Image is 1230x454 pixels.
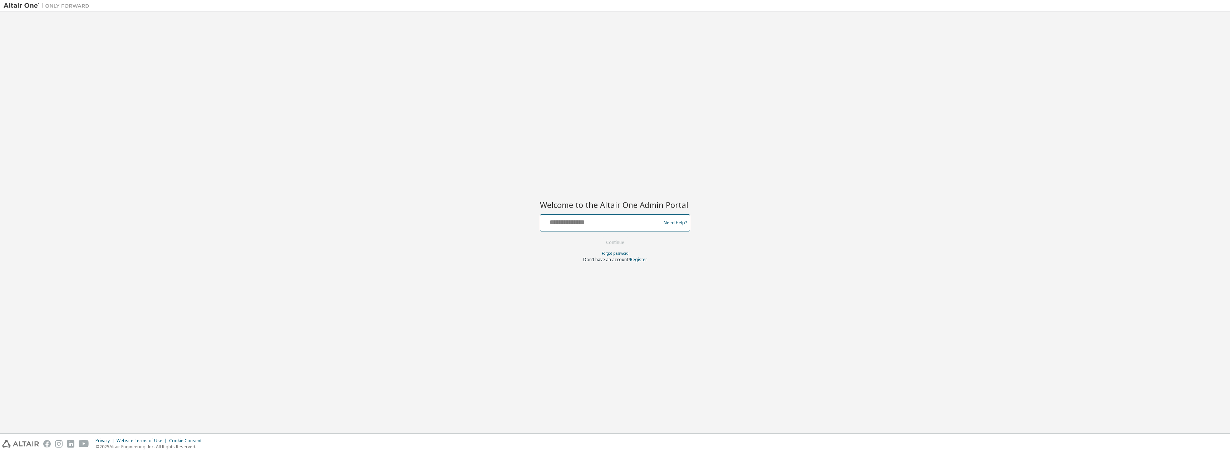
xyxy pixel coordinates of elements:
img: youtube.svg [79,440,89,448]
div: Privacy [95,438,117,444]
img: facebook.svg [43,440,51,448]
img: instagram.svg [55,440,63,448]
img: altair_logo.svg [2,440,39,448]
p: © 2025 Altair Engineering, Inc. All Rights Reserved. [95,444,206,450]
h2: Welcome to the Altair One Admin Portal [540,200,690,210]
div: Website Terms of Use [117,438,169,444]
img: linkedin.svg [67,440,74,448]
img: Altair One [4,2,93,9]
a: Register [630,256,647,263]
div: Cookie Consent [169,438,206,444]
a: Forgot password [602,251,629,256]
span: Don't have an account? [583,256,630,263]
